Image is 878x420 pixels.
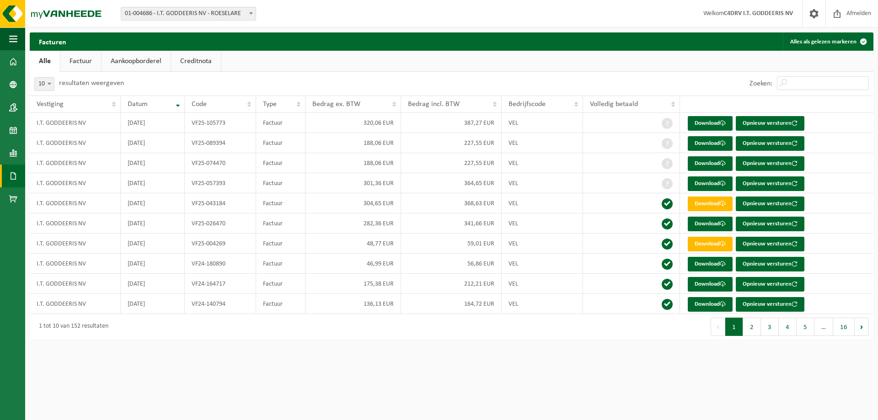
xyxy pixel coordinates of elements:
a: Download [688,136,733,151]
button: Opnieuw versturen [736,156,804,171]
td: [DATE] [121,294,185,314]
td: VF25-057393 [185,173,256,193]
td: 48,77 EUR [305,234,401,254]
td: [DATE] [121,173,185,193]
a: Alle [30,51,60,72]
strong: C4DRV I.T. GODDEERIS NV [724,10,793,17]
td: VF25-026470 [185,213,256,234]
a: Download [688,277,733,292]
span: 10 [35,78,54,90]
td: Factuur [256,213,305,234]
td: VEL [502,213,583,234]
td: I.T. GODDEERIS NV [30,153,121,173]
td: VF25-043184 [185,193,256,213]
button: Alles als gelezen markeren [783,32,873,51]
td: VF24-180890 [185,254,256,274]
button: Previous [711,318,725,336]
button: 3 [761,318,779,336]
td: VEL [502,274,583,294]
td: 188,06 EUR [305,133,401,153]
a: Download [688,257,733,271]
button: Opnieuw versturen [736,217,804,231]
h2: Facturen [30,32,75,50]
td: Factuur [256,234,305,254]
td: I.T. GODDEERIS NV [30,133,121,153]
button: 16 [833,318,855,336]
span: 01-004686 - I.T. GODDEERIS NV - ROESELARE [121,7,256,20]
button: Opnieuw versturen [736,237,804,251]
button: Opnieuw versturen [736,297,804,312]
td: I.T. GODDEERIS NV [30,193,121,213]
span: Datum [128,101,148,108]
button: Opnieuw versturen [736,277,804,292]
td: I.T. GODDEERIS NV [30,173,121,193]
span: 01-004686 - I.T. GODDEERIS NV - ROESELARE [121,7,256,21]
td: 320,06 EUR [305,113,401,133]
td: 387,27 EUR [401,113,502,133]
td: 59,01 EUR [401,234,502,254]
td: 304,65 EUR [305,193,401,213]
td: Factuur [256,113,305,133]
td: I.T. GODDEERIS NV [30,274,121,294]
td: VEL [502,193,583,213]
td: [DATE] [121,133,185,153]
td: VEL [502,294,583,314]
a: Factuur [60,51,101,72]
td: 46,99 EUR [305,254,401,274]
td: Factuur [256,294,305,314]
td: VF25-004269 [185,234,256,254]
a: Download [688,237,733,251]
td: Factuur [256,153,305,173]
td: 227,55 EUR [401,153,502,173]
td: VF24-164717 [185,274,256,294]
td: I.T. GODDEERIS NV [30,213,121,234]
td: I.T. GODDEERIS NV [30,113,121,133]
button: 1 [725,318,743,336]
td: VEL [502,234,583,254]
td: Factuur [256,173,305,193]
button: Opnieuw versturen [736,116,804,131]
td: I.T. GODDEERIS NV [30,294,121,314]
span: 10 [34,77,54,91]
button: 5 [797,318,814,336]
td: [DATE] [121,153,185,173]
a: Download [688,156,733,171]
td: 368,63 EUR [401,193,502,213]
td: VEL [502,133,583,153]
td: I.T. GODDEERIS NV [30,254,121,274]
td: VEL [502,254,583,274]
a: Creditnota [171,51,221,72]
td: I.T. GODDEERIS NV [30,234,121,254]
td: Factuur [256,254,305,274]
td: [DATE] [121,274,185,294]
a: Download [688,176,733,191]
button: Opnieuw versturen [736,197,804,211]
td: 188,06 EUR [305,153,401,173]
button: Next [855,318,869,336]
td: VEL [502,173,583,193]
td: Factuur [256,133,305,153]
label: resultaten weergeven [59,80,124,87]
td: VF25-105773 [185,113,256,133]
td: VF25-089394 [185,133,256,153]
td: 341,66 EUR [401,213,502,234]
label: Zoeken: [750,80,772,87]
td: 136,13 EUR [305,294,401,314]
span: … [814,318,833,336]
td: [DATE] [121,113,185,133]
button: Opnieuw versturen [736,257,804,271]
span: Bedrijfscode [509,101,546,108]
td: 364,65 EUR [401,173,502,193]
td: 301,36 EUR [305,173,401,193]
td: 212,21 EUR [401,274,502,294]
td: VF24-140794 [185,294,256,314]
span: Code [192,101,207,108]
button: Opnieuw versturen [736,136,804,151]
button: 4 [779,318,797,336]
button: 2 [743,318,761,336]
span: Type [263,101,277,108]
td: Factuur [256,274,305,294]
span: Bedrag incl. BTW [408,101,460,108]
td: 227,55 EUR [401,133,502,153]
span: Volledig betaald [590,101,638,108]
